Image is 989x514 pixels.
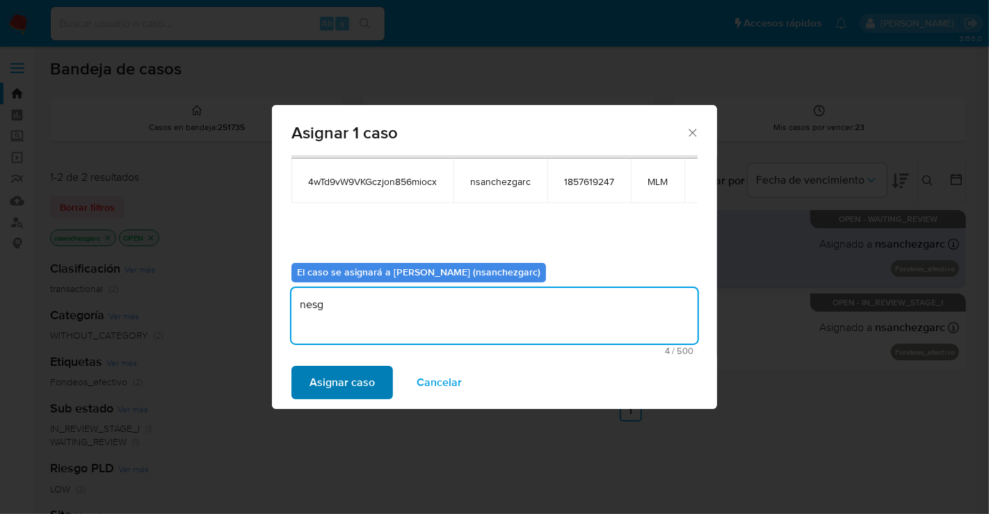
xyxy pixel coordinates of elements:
[308,175,437,188] span: 4wTd9vW9VKGczjon856miocx
[417,367,462,398] span: Cancelar
[648,175,668,188] span: MLM
[291,125,686,141] span: Asignar 1 caso
[272,105,717,409] div: assign-modal
[470,175,531,188] span: nsanchezgarc
[399,366,480,399] button: Cancelar
[296,346,693,355] span: Máximo 500 caracteres
[686,126,698,138] button: Cerrar ventana
[297,265,540,279] b: El caso se asignará a [PERSON_NAME] (nsanchezgarc)
[291,366,393,399] button: Asignar caso
[291,288,698,344] textarea: nesg
[564,175,614,188] span: 1857619247
[309,367,375,398] span: Asignar caso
